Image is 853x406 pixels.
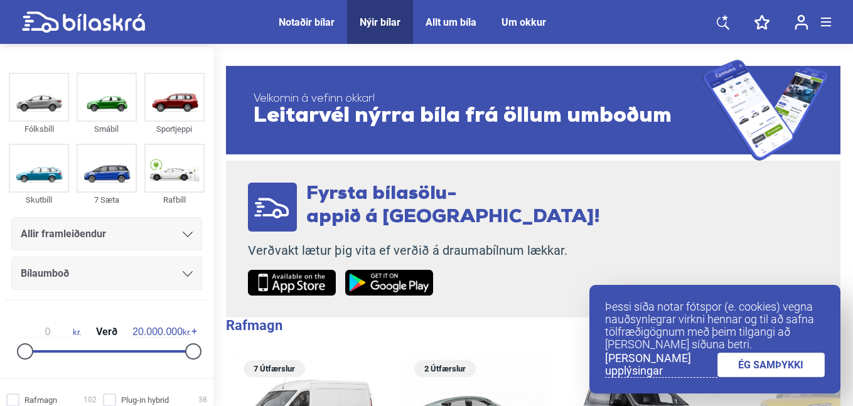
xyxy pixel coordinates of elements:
[502,16,546,28] a: Um okkur
[426,16,476,28] a: Allt um bíla
[605,352,717,378] a: [PERSON_NAME] upplýsingar
[21,225,106,243] span: Allir framleiðendur
[717,353,825,377] a: ÉG SAMÞYKKI
[21,265,69,282] span: Bílaumboð
[77,122,137,136] div: Smábíl
[132,326,191,338] span: kr.
[250,360,299,377] span: 7 Útfærslur
[77,193,137,207] div: 7 Sæta
[23,326,81,338] span: kr.
[795,14,808,30] img: user-login.svg
[9,122,69,136] div: Fólksbíll
[254,105,702,128] span: Leitarvél nýrra bíla frá öllum umboðum
[226,318,282,333] b: Rafmagn
[360,16,400,28] a: Nýir bílar
[93,327,121,337] span: Verð
[254,93,702,105] span: Velkomin á vefinn okkar!
[226,60,840,161] a: Velkomin á vefinn okkar!Leitarvél nýrra bíla frá öllum umboðum
[248,243,600,259] p: Verðvakt lætur þig vita ef verðið á draumabílnum lækkar.
[306,184,600,227] span: Fyrsta bílasölu- appið á [GEOGRAPHIC_DATA]!
[144,122,205,136] div: Sportjeppi
[144,193,205,207] div: Rafbíll
[421,360,469,377] span: 2 Útfærslur
[605,301,825,351] p: Þessi síða notar fótspor (e. cookies) vegna nauðsynlegrar virkni hennar og til að safna tölfræðig...
[9,193,69,207] div: Skutbíll
[279,16,335,28] a: Notaðir bílar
